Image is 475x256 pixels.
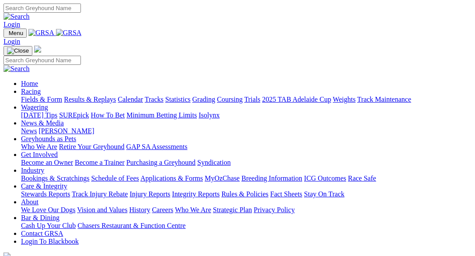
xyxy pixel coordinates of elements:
[21,238,79,245] a: Login To Blackbook
[38,127,94,135] a: [PERSON_NAME]
[75,159,125,166] a: Become a Trainer
[3,4,81,13] input: Search
[59,143,125,150] a: Retire Your Greyhound
[21,190,472,198] div: Care & Integrity
[165,96,191,103] a: Statistics
[21,151,58,158] a: Get Involved
[21,222,76,229] a: Cash Up Your Club
[9,30,23,36] span: Menu
[152,206,173,213] a: Careers
[21,143,57,150] a: Who We Are
[3,38,20,45] a: Login
[3,65,30,73] img: Search
[3,28,27,38] button: Toggle navigation
[270,190,302,198] a: Fact Sheets
[21,206,75,213] a: We Love Our Dogs
[21,182,67,190] a: Care & Integrity
[241,174,302,182] a: Breeding Information
[91,174,139,182] a: Schedule of Fees
[21,111,57,119] a: [DATE] Tips
[64,96,116,103] a: Results & Replays
[304,190,344,198] a: Stay On Track
[7,47,29,54] img: Close
[34,46,41,53] img: logo-grsa-white.png
[197,159,231,166] a: Syndication
[254,206,295,213] a: Privacy Policy
[126,159,196,166] a: Purchasing a Greyhound
[21,174,89,182] a: Bookings & Scratchings
[145,96,164,103] a: Tracks
[140,174,203,182] a: Applications & Forms
[21,214,59,221] a: Bar & Dining
[129,206,150,213] a: History
[3,46,32,56] button: Toggle navigation
[21,96,472,103] div: Racing
[77,222,185,229] a: Chasers Restaurant & Function Centre
[72,190,128,198] a: Track Injury Rebate
[3,13,30,21] img: Search
[357,96,411,103] a: Track Maintenance
[21,119,64,127] a: News & Media
[21,80,38,87] a: Home
[59,111,89,119] a: SUREpick
[175,206,211,213] a: Who We Are
[21,143,472,151] div: Greyhounds as Pets
[21,103,48,111] a: Wagering
[91,111,125,119] a: How To Bet
[129,190,170,198] a: Injury Reports
[21,127,472,135] div: News & Media
[28,29,54,37] img: GRSA
[192,96,215,103] a: Grading
[333,96,356,103] a: Weights
[21,167,44,174] a: Industry
[21,174,472,182] div: Industry
[348,174,376,182] a: Race Safe
[21,135,76,142] a: Greyhounds as Pets
[3,21,20,28] a: Login
[217,96,243,103] a: Coursing
[126,143,188,150] a: GAP SA Assessments
[304,174,346,182] a: ICG Outcomes
[213,206,252,213] a: Strategic Plan
[199,111,220,119] a: Isolynx
[21,127,37,135] a: News
[21,206,472,214] div: About
[221,190,269,198] a: Rules & Policies
[21,198,38,206] a: About
[21,159,472,167] div: Get Involved
[21,96,62,103] a: Fields & Form
[21,88,41,95] a: Racing
[21,222,472,230] div: Bar & Dining
[244,96,260,103] a: Trials
[56,29,82,37] img: GRSA
[21,159,73,166] a: Become an Owner
[126,111,197,119] a: Minimum Betting Limits
[21,190,70,198] a: Stewards Reports
[3,56,81,65] input: Search
[21,230,63,237] a: Contact GRSA
[77,206,127,213] a: Vision and Values
[172,190,220,198] a: Integrity Reports
[21,111,472,119] div: Wagering
[205,174,240,182] a: MyOzChase
[262,96,331,103] a: 2025 TAB Adelaide Cup
[118,96,143,103] a: Calendar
